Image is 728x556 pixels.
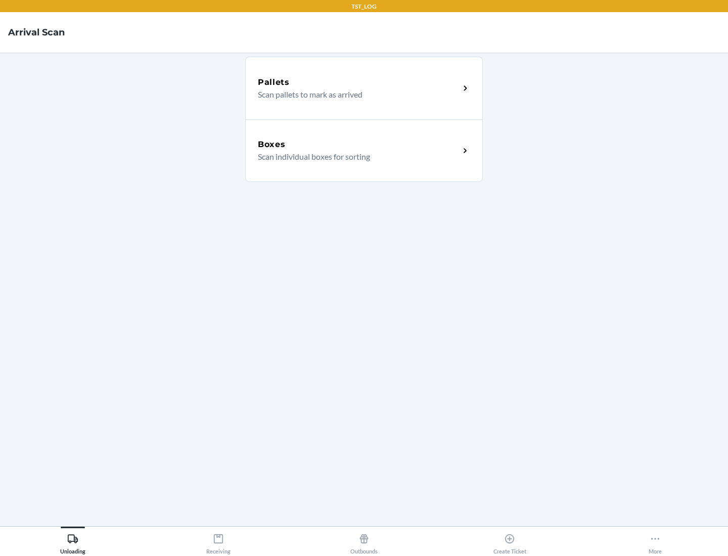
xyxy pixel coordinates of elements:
div: Outbounds [350,529,378,554]
p: TST_LOG [351,2,377,11]
div: Create Ticket [493,529,526,554]
p: Scan pallets to mark as arrived [258,88,451,101]
button: Receiving [146,527,291,554]
h4: Arrival Scan [8,26,65,39]
p: Scan individual boxes for sorting [258,151,451,163]
button: More [582,527,728,554]
button: Create Ticket [437,527,582,554]
a: PalletsScan pallets to mark as arrived [245,57,483,119]
button: Outbounds [291,527,437,554]
div: Unloading [60,529,85,554]
div: Receiving [206,529,231,554]
a: BoxesScan individual boxes for sorting [245,119,483,182]
div: More [649,529,662,554]
h5: Pallets [258,76,290,88]
h5: Boxes [258,138,286,151]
